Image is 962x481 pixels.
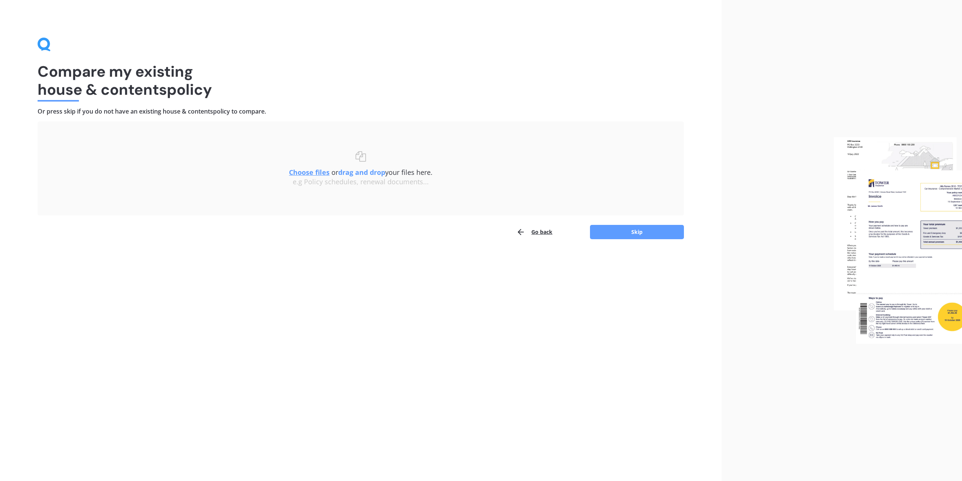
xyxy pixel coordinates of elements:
[338,168,385,177] b: drag and drop
[590,225,684,239] button: Skip
[289,168,433,177] span: or your files here.
[289,168,330,177] u: Choose files
[516,225,552,240] button: Go back
[53,178,669,186] div: e.g Policy schedules, renewal documents...
[834,137,962,344] img: files.webp
[38,108,684,115] h4: Or press skip if you do not have an existing house & contents policy to compare.
[38,62,684,99] h1: Compare my existing house & contents policy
